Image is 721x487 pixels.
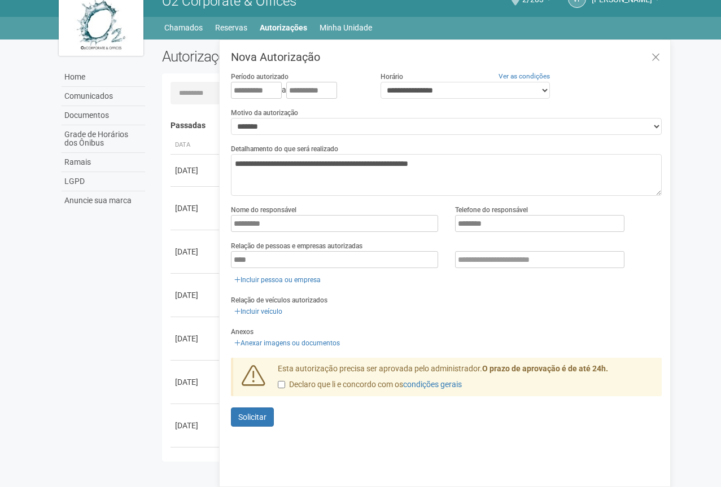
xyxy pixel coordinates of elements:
div: [DATE] [175,333,217,344]
input: Declaro que li e concordo com oscondições gerais [278,381,285,388]
a: Reservas [215,20,247,36]
label: Telefone do responsável [455,205,528,215]
th: Data [171,136,221,155]
a: Autorizações [260,20,307,36]
a: Home [62,68,145,87]
label: Detalhamento do que será realizado [231,144,338,154]
label: Relação de veículos autorizados [231,295,327,305]
a: Anexar imagens ou documentos [231,337,343,349]
a: Chamados [164,20,203,36]
a: Ramais [62,153,145,172]
a: Anuncie sua marca [62,191,145,210]
label: Declaro que li e concordo com os [278,379,462,391]
div: [DATE] [175,376,217,388]
a: Grade de Horários dos Ônibus [62,125,145,153]
div: [DATE] [175,165,217,176]
a: Incluir veículo [231,305,286,318]
strong: O prazo de aprovação é de até 24h. [482,364,608,373]
div: a [231,82,363,99]
label: Motivo da autorização [231,108,298,118]
button: Solicitar [231,407,274,427]
label: Horário [381,72,403,82]
a: Documentos [62,106,145,125]
div: [DATE] [175,203,217,214]
label: Período autorizado [231,72,289,82]
a: Incluir pessoa ou empresa [231,274,324,286]
div: [DATE] [175,420,217,431]
a: Comunicados [62,87,145,106]
label: Nome do responsável [231,205,296,215]
a: Ver as condições [499,72,550,80]
a: condições gerais [403,380,462,389]
a: LGPD [62,172,145,191]
h4: Passadas [171,121,654,130]
label: Relação de pessoas e empresas autorizadas [231,241,362,251]
h3: Nova Autorização [231,51,662,63]
div: Esta autorização precisa ser aprovada pelo administrador. [269,363,662,396]
div: [DATE] [175,246,217,257]
a: Minha Unidade [320,20,372,36]
div: [DATE] [175,289,217,301]
label: Anexos [231,327,254,337]
h2: Autorizações [162,48,404,65]
span: Solicitar [238,413,266,422]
